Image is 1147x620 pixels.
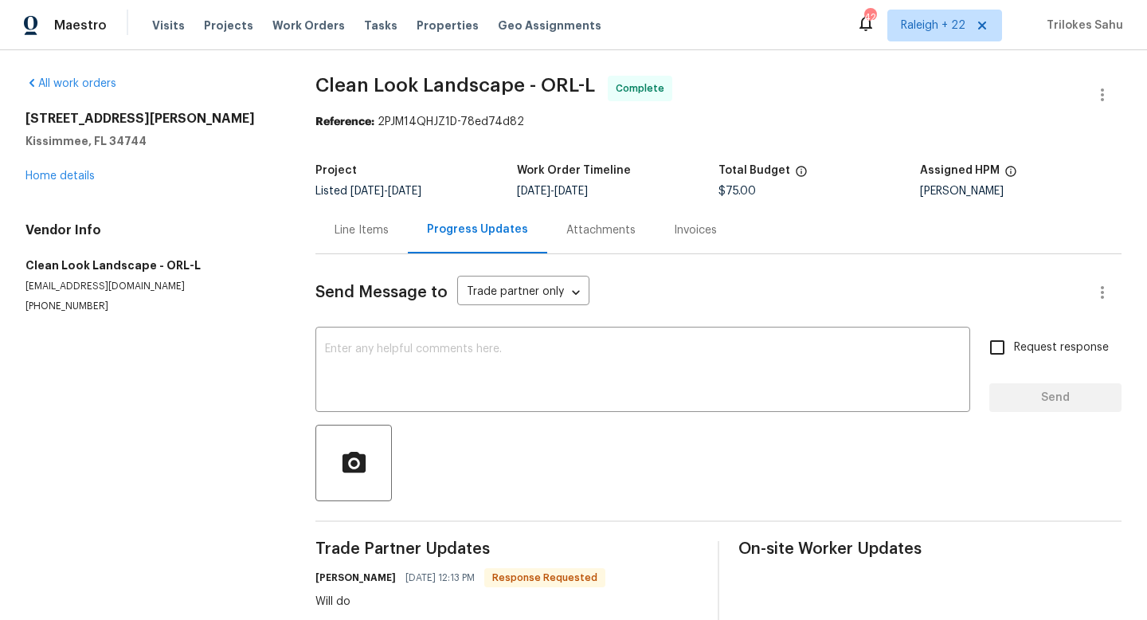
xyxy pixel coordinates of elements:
span: Maestro [54,18,107,33]
h6: [PERSON_NAME] [315,570,396,586]
span: [DATE] [350,186,384,197]
div: [PERSON_NAME] [920,186,1122,197]
p: [PHONE_NUMBER] [25,300,277,313]
b: Reference: [315,116,374,128]
span: Trilokes Sahu [1040,18,1123,33]
span: Trade Partner Updates [315,541,699,557]
div: Invoices [674,222,717,238]
div: Will do [315,594,605,610]
div: Trade partner only [457,280,589,306]
span: [DATE] [388,186,421,197]
span: Properties [417,18,479,33]
h5: Assigned HPM [920,165,1000,176]
a: Home details [25,171,95,182]
span: On-site Worker Updates [738,541,1122,557]
span: Geo Assignments [498,18,601,33]
h5: Work Order Timeline [517,165,631,176]
a: All work orders [25,78,116,89]
div: Line Items [335,222,389,238]
span: Raleigh + 22 [901,18,965,33]
span: [DATE] [554,186,588,197]
h5: Clean Look Landscape - ORL-L [25,257,277,273]
span: Visits [152,18,185,33]
span: Send Message to [315,284,448,300]
h5: Total Budget [718,165,790,176]
span: Projects [204,18,253,33]
span: The hpm assigned to this work order. [1004,165,1017,186]
div: 423 [864,10,875,26]
span: Clean Look Landscape - ORL-L [315,76,595,95]
span: Response Requested [486,570,604,586]
h5: Project [315,165,357,176]
div: Progress Updates [427,222,528,237]
span: Work Orders [272,18,345,33]
h4: Vendor Info [25,222,277,238]
span: Listed [315,186,421,197]
span: - [350,186,421,197]
span: Request response [1014,339,1109,356]
span: Tasks [364,20,397,31]
span: - [517,186,588,197]
span: [DATE] [517,186,550,197]
div: Attachments [566,222,636,238]
p: [EMAIL_ADDRESS][DOMAIN_NAME] [25,280,277,293]
span: $75.00 [718,186,756,197]
h5: Kissimmee, FL 34744 [25,133,277,149]
span: The total cost of line items that have been proposed by Opendoor. This sum includes line items th... [795,165,808,186]
h2: [STREET_ADDRESS][PERSON_NAME] [25,111,277,127]
span: Complete [616,80,671,96]
span: [DATE] 12:13 PM [405,570,475,586]
div: 2PJM14QHJZ1D-78ed74d82 [315,114,1122,130]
